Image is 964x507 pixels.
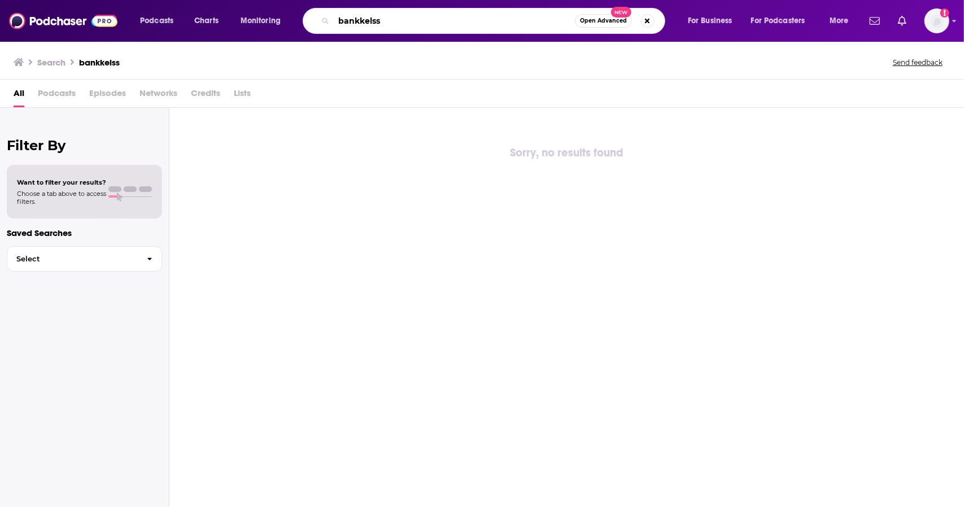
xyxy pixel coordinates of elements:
[893,11,911,30] a: Show notifications dropdown
[140,13,173,29] span: Podcasts
[940,8,949,18] svg: Add a profile image
[865,11,884,30] a: Show notifications dropdown
[924,8,949,33] button: Show profile menu
[744,12,822,30] button: open menu
[830,13,849,29] span: More
[38,84,76,107] span: Podcasts
[241,13,281,29] span: Monitoring
[688,13,732,29] span: For Business
[7,255,138,263] span: Select
[822,12,863,30] button: open menu
[17,190,106,206] span: Choose a tab above to access filters.
[234,84,251,107] span: Lists
[334,12,575,30] input: Search podcasts, credits, & more...
[575,14,632,28] button: Open AdvancedNew
[611,7,631,18] span: New
[680,12,747,30] button: open menu
[14,84,24,107] a: All
[7,246,162,272] button: Select
[79,57,120,68] h3: bankkelss
[924,8,949,33] img: User Profile
[313,8,676,34] div: Search podcasts, credits, & more...
[7,137,162,154] h2: Filter By
[17,178,106,186] span: Want to filter your results?
[194,13,219,29] span: Charts
[889,58,946,67] button: Send feedback
[9,10,117,32] img: Podchaser - Follow, Share and Rate Podcasts
[139,84,177,107] span: Networks
[751,13,805,29] span: For Podcasters
[89,84,126,107] span: Episodes
[187,12,225,30] a: Charts
[132,12,188,30] button: open menu
[169,144,964,162] div: Sorry, no results found
[191,84,220,107] span: Credits
[580,18,627,24] span: Open Advanced
[37,57,66,68] h3: Search
[7,228,162,238] p: Saved Searches
[233,12,295,30] button: open menu
[924,8,949,33] span: Logged in as CaveHenricks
